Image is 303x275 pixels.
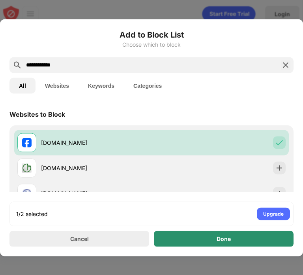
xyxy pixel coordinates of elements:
img: search-close [281,60,290,70]
button: Websites [36,78,79,93]
div: [DOMAIN_NAME] [41,138,151,147]
img: favicons [22,138,32,147]
div: Cancel [70,235,89,242]
div: Choose which to block [9,41,294,47]
img: favicons [22,188,32,198]
button: Categories [124,78,171,93]
img: favicons [22,163,32,173]
div: Done [217,235,231,242]
button: All [9,78,36,93]
button: Keywords [79,78,124,93]
div: [DOMAIN_NAME] [41,189,151,197]
img: search.svg [13,60,22,70]
div: Websites to Block [9,110,65,118]
div: 1/2 selected [16,210,48,218]
div: [DOMAIN_NAME] [41,164,151,172]
div: Upgrade [263,210,284,218]
h6: Add to Block List [9,28,294,40]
